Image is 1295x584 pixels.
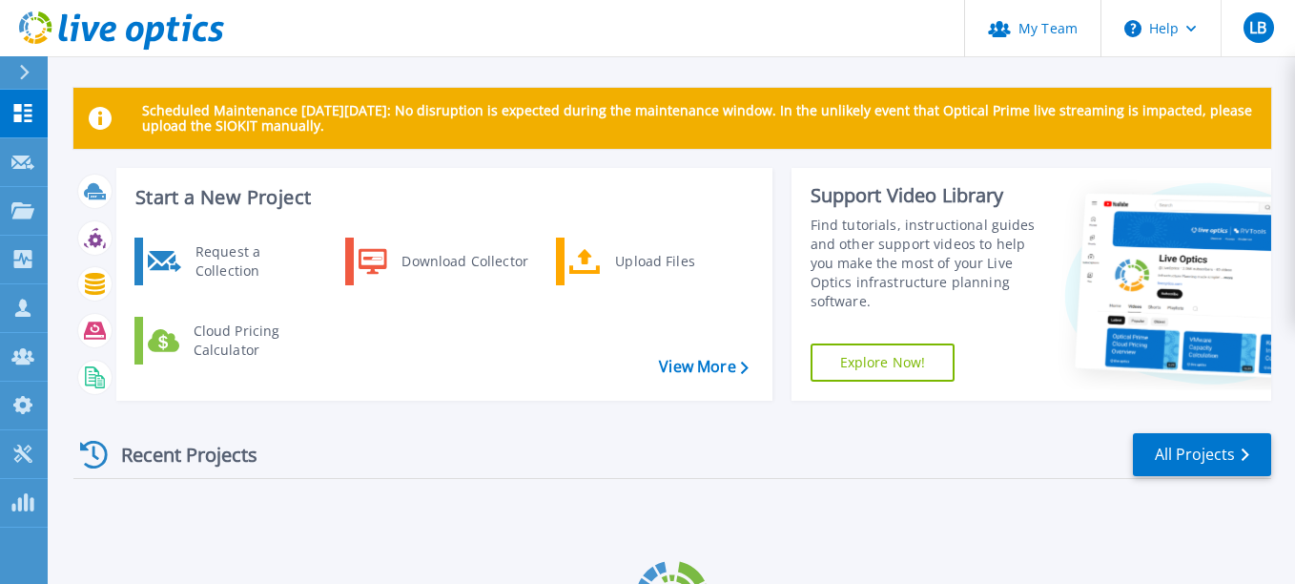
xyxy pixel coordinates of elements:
[811,216,1049,311] div: Find tutorials, instructional guides and other support videos to help you make the most of your L...
[345,238,541,285] a: Download Collector
[184,322,325,360] div: Cloud Pricing Calculator
[392,242,536,281] div: Download Collector
[1133,433,1271,476] a: All Projects
[659,358,748,376] a: View More
[186,242,325,281] div: Request a Collection
[811,183,1049,208] div: Support Video Library
[606,242,747,281] div: Upload Files
[135,187,748,208] h3: Start a New Project
[556,238,751,285] a: Upload Files
[1249,20,1266,35] span: LB
[811,344,956,382] a: Explore Now!
[134,238,330,285] a: Request a Collection
[142,103,1256,134] p: Scheduled Maintenance [DATE][DATE]: No disruption is expected during the maintenance window. In t...
[134,317,330,365] a: Cloud Pricing Calculator
[73,431,283,478] div: Recent Projects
